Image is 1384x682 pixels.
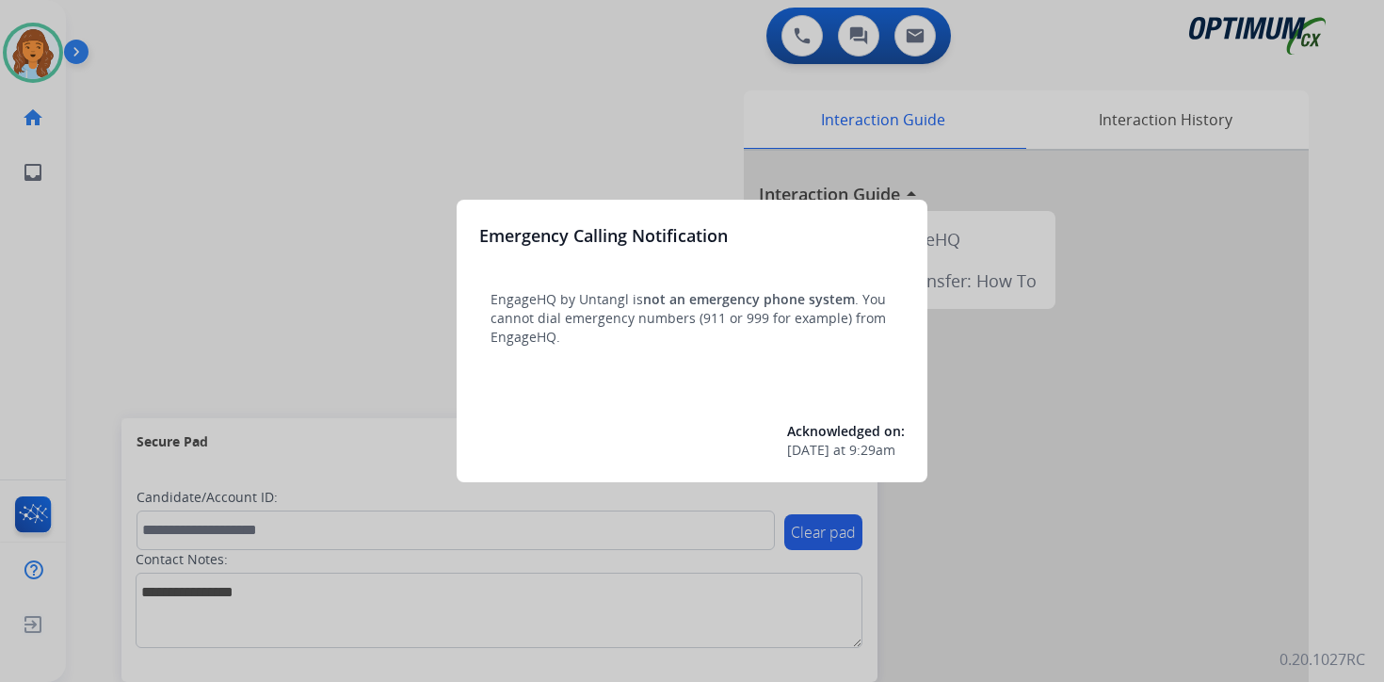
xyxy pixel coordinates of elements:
[643,290,855,308] span: not an emergency phone system
[787,422,905,440] span: Acknowledged on:
[849,441,895,460] span: 9:29am
[1279,648,1365,671] p: 0.20.1027RC
[787,441,829,460] span: [DATE]
[491,290,893,347] p: EngageHQ by Untangl is . You cannot dial emergency numbers (911 or 999 for example) from EngageHQ.
[479,222,728,249] h3: Emergency Calling Notification
[787,441,905,460] div: at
